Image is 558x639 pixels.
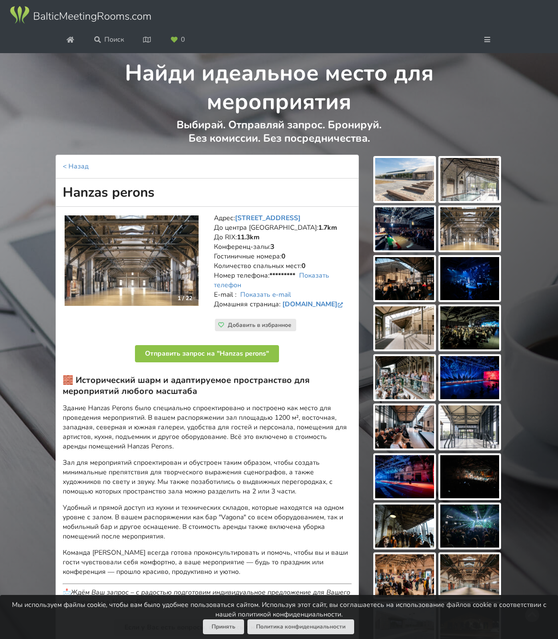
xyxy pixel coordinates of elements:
a: Поиск [88,31,130,48]
p: Удобный и прямой доступ из кухни и технических складов, которые находятся на одном уровне с залом... [63,503,352,541]
img: Hanzas perons | Рига | Площадка для мероприятий - фото галереи [440,455,499,498]
strong: 0 [281,252,285,261]
img: Hanzas perons | Рига | Площадка для мероприятий - фото галереи [375,554,434,597]
address: Адрес: До центра [GEOGRAPHIC_DATA]: До RIX: Конференц-залы: Гостиничные номера: Количество спальн... [214,213,352,319]
p: Команда [PERSON_NAME] всегда готова проконсультировать и помочь, чтобы вы и ваши гости чувствовал... [63,548,352,577]
img: Hanzas perons | Рига | Площадка для мероприятий - фото галереи [440,554,499,597]
img: Hanzas perons | Рига | Площадка для мероприятий - фото галереи [440,356,499,399]
img: Hanzas perons | Рига | Площадка для мероприятий - фото галереи [440,306,499,349]
img: Hanzas perons | Рига | Площадка для мероприятий - фото галереи [375,455,434,498]
img: Конференц-центр | Рига | Hanzas perons [65,215,199,306]
img: Hanzas perons | Рига | Площадка для мероприятий - фото галереи [440,158,499,201]
img: Hanzas perons | Рига | Площадка для мероприятий - фото галереи [375,158,434,201]
img: Hanzas perons | Рига | Площадка для мероприятий - фото галереи [440,257,499,300]
a: Показать e-mail [240,290,291,299]
h3: 🧱 Исторический шарм и адаптируемое пространство для мероприятий любого масштаба [63,375,352,397]
p: 📩 [63,588,352,607]
strong: 11.3km [237,233,259,242]
img: Baltic Meeting Rooms [9,5,152,25]
p: Здание Hanzas Perons было специально спроектировано и построено как место для проведения мероприя... [63,404,352,451]
img: Hanzas perons | Рига | Площадка для мероприятий - фото галереи [375,356,434,399]
img: Hanzas perons | Рига | Площадка для мероприятий - фото галереи [440,405,499,448]
img: Hanzas perons | Рига | Площадка для мероприятий - фото галереи [375,306,434,349]
strong: 3 [270,242,274,251]
span: Добавить в избранное [228,321,291,329]
p: Выбирай. Отправляй запрос. Бронируй. Без комиссии. Без посредничества. [56,118,502,155]
img: Hanzas perons | Рига | Площадка для мероприятий - фото галереи [440,504,499,548]
em: Ждём Ваш запрос – с радостью подготовим индивидуальное предложение для Вашего мероприятия в Hanza... [63,588,350,606]
strong: 0 [301,261,305,270]
h1: Найди идеальное место для мероприятия [56,53,502,116]
a: [STREET_ADDRESS] [235,213,301,223]
button: Принять [203,619,244,634]
img: Hanzas perons | Рига | Площадка для мероприятий - фото галереи [375,504,434,548]
button: Отправить запрос на "Hanzas perons" [135,345,279,362]
img: Hanzas perons | Рига | Площадка для мероприятий - фото галереи [375,257,434,300]
a: Показать телефон [214,271,329,290]
span: 0 [181,36,185,43]
img: Hanzas perons | Рига | Площадка для мероприятий - фото галереи [375,207,434,250]
a: < Назад [63,162,89,171]
a: Конференц-центр | Рига | Hanzas perons 1 / 22 [65,215,199,306]
a: [DOMAIN_NAME] [282,300,345,309]
a: Политика конфиденциальности [247,619,354,634]
strong: 1.7km [318,223,337,232]
img: Hanzas perons | Рига | Площадка для мероприятий - фото галереи [440,207,499,250]
img: Hanzas perons | Рига | Площадка для мероприятий - фото галереи [375,405,434,448]
h1: Hanzas perons [56,179,359,207]
div: 1 / 22 [172,291,198,305]
p: Зал для мероприятий спроектирован и обустроен таким образом, чтобы создать минимальные препятстви... [63,458,352,496]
